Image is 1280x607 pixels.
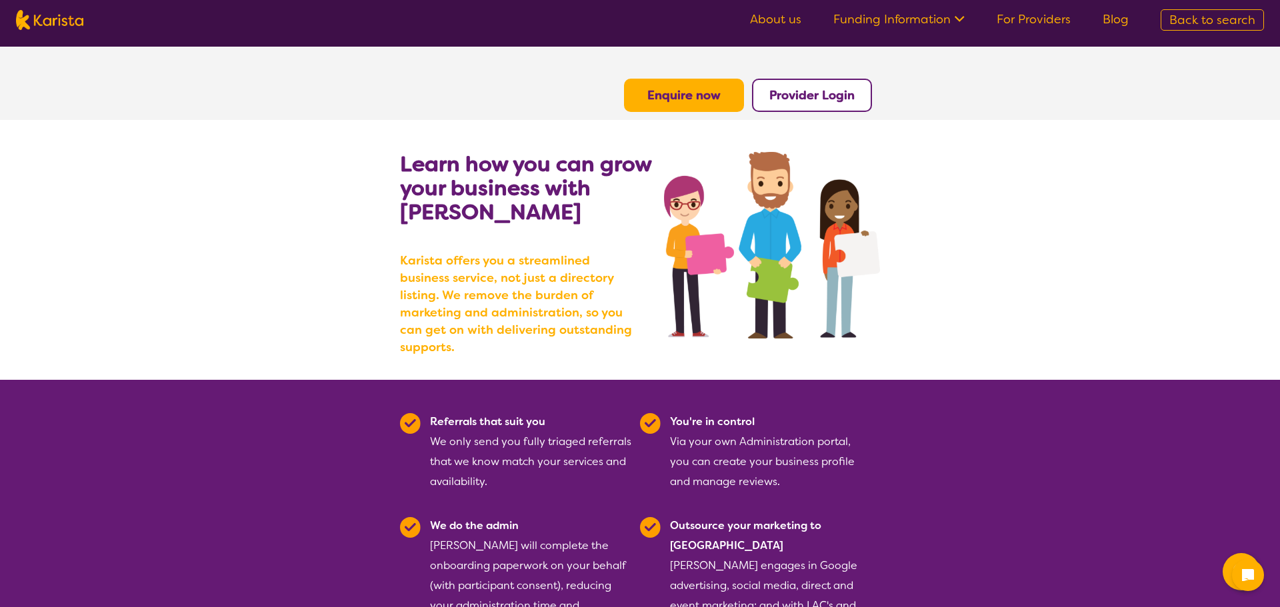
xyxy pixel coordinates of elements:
[1103,11,1129,27] a: Blog
[752,79,872,112] button: Provider Login
[400,517,421,538] img: Tick
[624,79,744,112] button: Enquire now
[997,11,1071,27] a: For Providers
[670,518,821,552] b: Outsource your marketing to [GEOGRAPHIC_DATA]
[400,413,421,434] img: Tick
[1223,553,1260,590] button: Channel Menu
[640,517,661,538] img: Tick
[647,87,721,103] a: Enquire now
[670,414,755,428] b: You're in control
[400,150,651,226] b: Learn how you can grow your business with [PERSON_NAME]
[640,413,661,434] img: Tick
[16,10,83,30] img: Karista logo
[670,412,872,492] div: Via your own Administration portal, you can create your business profile and manage reviews.
[1161,9,1264,31] a: Back to search
[430,412,632,492] div: We only send you fully triaged referrals that we know match your services and availability.
[1169,12,1255,28] span: Back to search
[430,414,545,428] b: Referrals that suit you
[400,252,640,356] b: Karista offers you a streamlined business service, not just a directory listing. We remove the bu...
[769,87,855,103] a: Provider Login
[750,11,801,27] a: About us
[664,152,880,338] img: grow your business with Karista
[430,518,519,532] b: We do the admin
[833,11,965,27] a: Funding Information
